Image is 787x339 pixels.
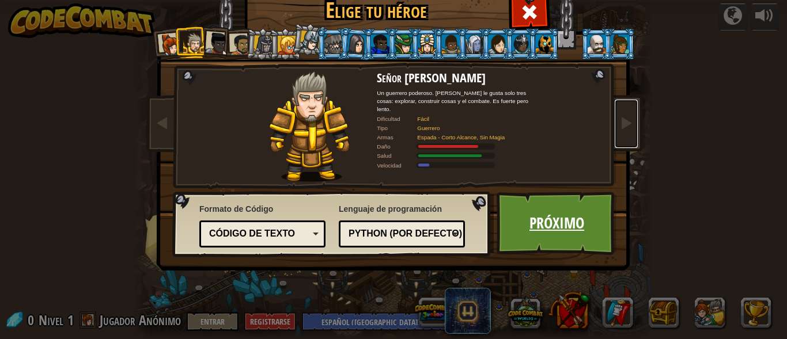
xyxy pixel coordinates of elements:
div: Armas [377,133,417,141]
li: Okar Patatrueno [581,28,612,60]
li: Amara Saetaveloz [245,28,278,60]
li: Omarn Peñalquimia [339,27,373,60]
h2: Señor [PERSON_NAME] [377,71,538,85]
img: language-selector-background.png [172,192,494,257]
div: Espada - Corto Alcance, Sin Magia [417,133,530,141]
div: Guerrero [417,124,530,132]
div: Daño [377,143,417,151]
li: La maga maestra Usara [505,28,536,60]
div: Velocidad [377,161,417,169]
span: Lenguaje de programación [339,203,465,215]
a: Próximo [497,192,617,255]
div: Ofertas 120% de la lista Guerrero daño de arma. [377,143,538,151]
li: Pender Hechizo de Perdición [411,28,442,60]
li: Senick Garra de Acero [317,28,348,60]
div: Fácil [417,115,530,123]
li: Naria de la hoja [388,28,419,60]
li: Dama Ida Solo Corazón [198,25,232,59]
span: Formato de Código [199,203,326,215]
div: Se mueve a 6 metros por segundo. [377,161,538,169]
div: Tipo [377,124,417,132]
li: Capitana Anya Weston [151,27,185,61]
img: knight-pose.png [269,71,350,182]
li: Illia Forjaescudos [482,28,513,60]
li: Hattori Hanzo [292,22,326,56]
div: Código de texto [209,227,309,241]
li: Señor Tharin Puñotrueno [176,26,207,58]
li: Nalfar Cryptor [458,28,489,60]
li: Zana Corazón de Madera [604,28,635,60]
li: Ritic el frio [528,28,559,60]
div: Python (por Defecto) [349,227,448,241]
div: Gana 140% de la lista Guerrero salud de la armadura. [377,152,538,160]
div: Salud [377,152,417,160]
li: Gordon el Firme [364,28,395,60]
li: Alejandro el Duelista [222,28,254,60]
div: Un guerrero poderoso. [PERSON_NAME] le gusta solo tres cosas: explorar, construir cosas y el comb... [377,89,538,113]
li: Señorita Hushbaum [270,28,301,60]
li: Arryn Muro de piedra [434,28,466,60]
div: Dificultad [377,115,417,123]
